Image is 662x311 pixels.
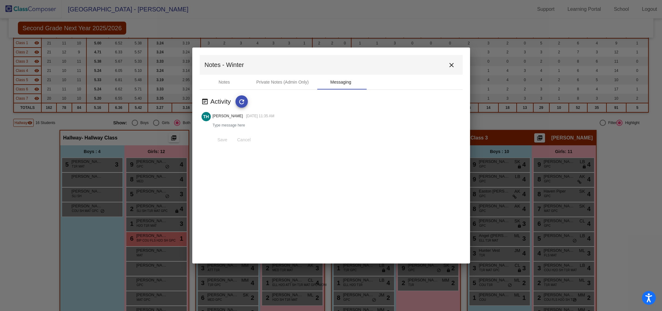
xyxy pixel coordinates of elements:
[256,79,309,85] div: Private Notes (Admin Only)
[219,79,230,85] div: Notes
[205,60,244,70] span: Notes - Winter
[238,98,245,106] mat-icon: refresh
[210,97,236,105] h3: Activity
[213,113,243,119] p: [PERSON_NAME]
[218,137,227,142] span: Save
[201,98,209,105] mat-icon: wysiwyg
[237,137,251,142] span: Cancel
[330,79,351,85] div: Messaging
[246,114,274,118] span: [DATE] 11:35 AM
[202,112,211,121] mat-chip-avatar: TH
[448,61,455,69] mat-icon: close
